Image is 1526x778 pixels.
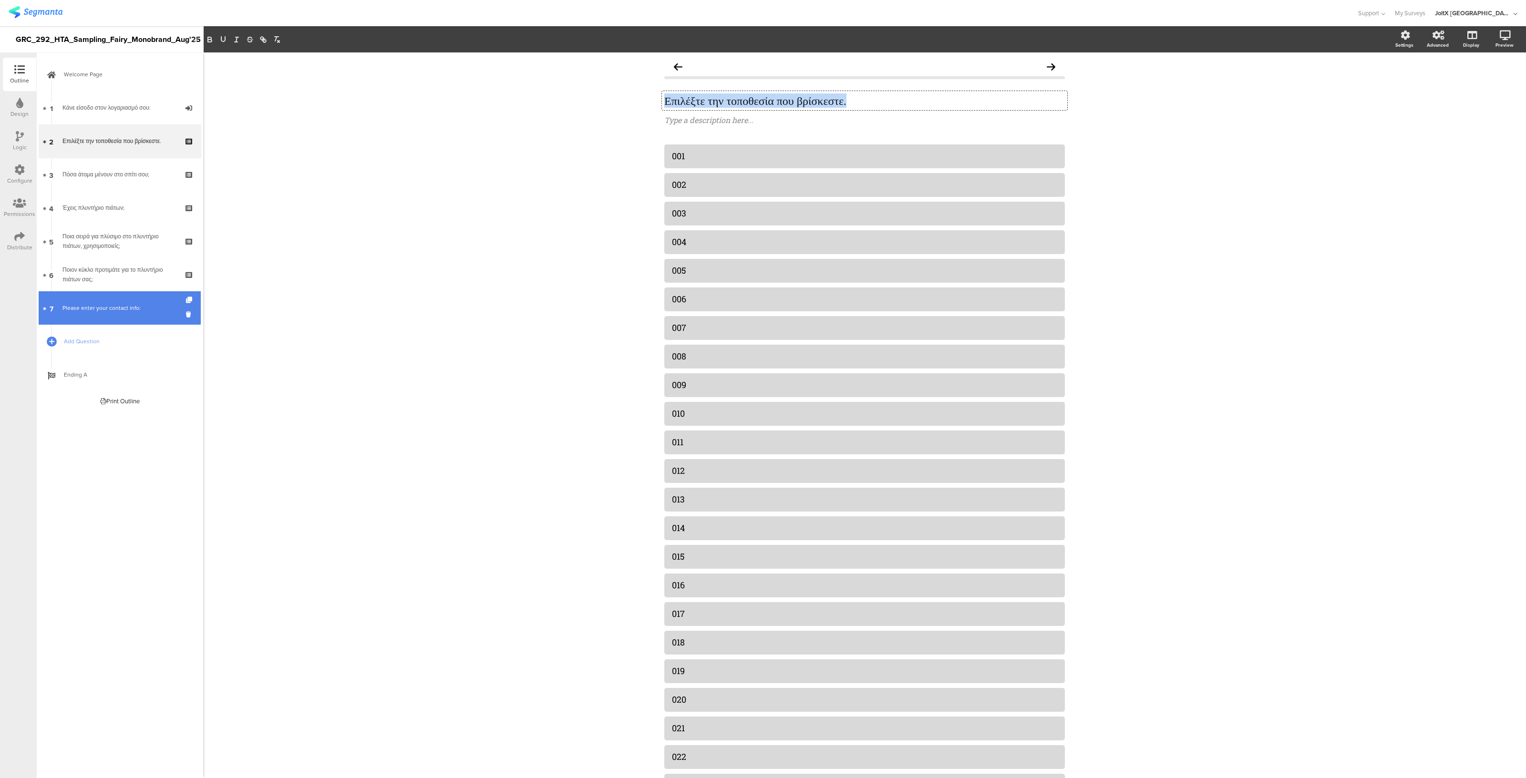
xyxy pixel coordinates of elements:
[100,397,140,406] div: Print Outline
[10,76,29,85] div: Outline
[1427,41,1449,49] div: Advanced
[49,269,53,280] span: 6
[672,751,1057,762] div: 022
[50,303,53,313] span: 7
[672,551,1057,562] div: 015
[64,337,186,346] span: Add Question
[672,294,1057,305] div: 006
[49,136,53,146] span: 2
[62,203,176,213] div: Έχεις πλυντήριο πιάτων;
[39,225,201,258] a: 5 Ποια σειρά για πλύσιμο στο πλυντήριο πιάτων, χρησιμοποιείς;
[4,210,35,218] div: Permissions
[672,580,1057,591] div: 016
[39,158,201,191] a: 3 Πόσα άτομα μένουν στο σπίτι σου;
[7,176,32,185] div: Configure
[64,70,186,79] span: Welcome Page
[39,291,201,325] a: 7 Please enter your contact info:
[62,170,176,179] div: Πόσα άτομα μένουν στο σπίτι σου;
[39,124,201,158] a: 2 Επιλέξτε την τοποθεσία που βρίσκεστε.
[7,243,32,252] div: Distribute
[49,169,53,180] span: 3
[672,637,1057,648] div: 018
[49,236,53,246] span: 5
[672,494,1057,505] div: 013
[39,258,201,291] a: 6 Ποιον κύκλο προτιμάτε για το πλυντήριο πιάτων σας;
[672,694,1057,705] div: 020
[672,208,1057,219] div: 003
[62,232,176,251] div: Ποια σειρά για πλύσιμο στο πλυντήριο πιάτων, χρησιμοποιείς;
[672,351,1057,362] div: 008
[672,179,1057,190] div: 002
[672,608,1057,619] div: 017
[672,522,1057,533] div: 014
[50,102,53,113] span: 1
[64,370,186,379] span: Ending A
[672,465,1057,476] div: 012
[62,136,176,146] div: Επιλέξτε την τοποθεσία που βρίσκεστε.
[62,103,176,113] div: Κάνε είσοδο στον λογαριασμό σου:
[16,32,188,47] div: GRC_292_HTA_Sampling_Fairy_Monobrand_Aug'25
[186,297,194,303] i: Duplicate
[13,143,27,152] div: Logic
[39,91,201,124] a: 1 Κάνε είσοδο στον λογαριασμό σου:
[39,191,201,225] a: 4 Έχεις πλυντήριο πιάτων;
[62,303,176,313] div: Please enter your contact info:
[672,408,1057,419] div: 010
[1495,41,1514,49] div: Preview
[49,203,53,213] span: 4
[672,151,1057,162] div: 001
[9,6,62,18] img: segmanta logo
[672,322,1057,333] div: 007
[672,379,1057,390] div: 009
[1435,9,1511,18] div: JoltX [GEOGRAPHIC_DATA]
[10,110,29,118] div: Design
[62,265,176,284] div: Ποιον κύκλο προτιμάτε για το πλυντήριο πιάτων σας;
[1395,41,1413,49] div: Settings
[672,723,1057,734] div: 021
[672,665,1057,676] div: 019
[664,115,1065,125] div: Type a description here...
[39,358,201,391] a: Ending A
[664,93,1065,108] p: Επιλέξτε την τοποθεσία που βρίσκεστε.
[672,437,1057,448] div: 011
[1463,41,1479,49] div: Display
[39,58,201,91] a: Welcome Page
[672,265,1057,276] div: 005
[186,310,194,319] i: Delete
[1358,9,1379,18] span: Support
[672,236,1057,247] div: 004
